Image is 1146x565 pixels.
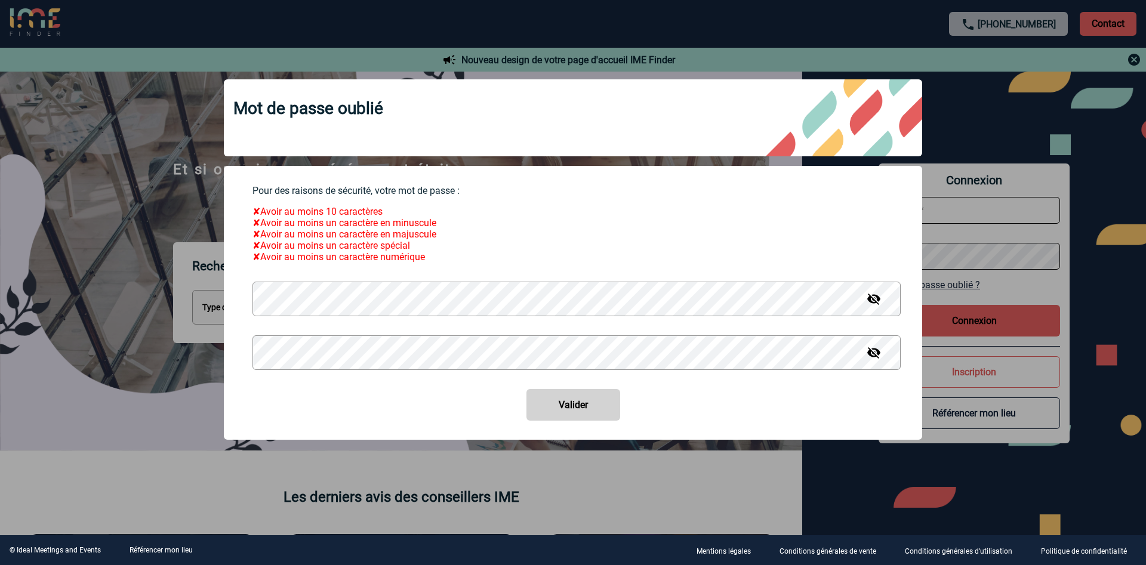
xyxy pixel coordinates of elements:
[687,545,770,556] a: Mentions légales
[252,206,894,217] div: Avoir au moins 10 caractères
[1041,547,1127,555] p: Politique de confidentialité
[252,185,894,196] p: Pour des raisons de sécurité, votre mot de passe :
[252,251,260,263] span: ✘
[130,546,193,554] a: Référencer mon lieu
[252,217,260,229] span: ✘
[252,240,894,251] div: Avoir au moins un caractère spécial
[697,547,751,555] p: Mentions légales
[252,229,260,240] span: ✘
[1031,545,1146,556] a: Politique de confidentialité
[252,229,894,240] div: Avoir au moins un caractère en majuscule
[252,251,894,263] div: Avoir au moins un caractère numérique
[252,240,260,251] span: ✘
[252,217,894,229] div: Avoir au moins un caractère en minuscule
[905,547,1012,555] p: Conditions générales d'utilisation
[252,206,260,217] span: ✘
[526,389,620,421] button: Valider
[895,545,1031,556] a: Conditions générales d'utilisation
[770,545,895,556] a: Conditions générales de vente
[224,79,922,156] div: Mot de passe oublié
[780,547,876,555] p: Conditions générales de vente
[10,546,101,554] div: © Ideal Meetings and Events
